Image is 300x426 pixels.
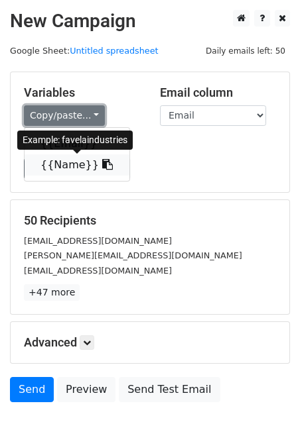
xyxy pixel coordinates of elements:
h5: Advanced [24,335,276,350]
h2: New Campaign [10,10,290,32]
a: +47 more [24,284,80,301]
h5: 50 Recipients [24,213,276,228]
div: Example: favelaindustries [17,131,133,150]
h5: Variables [24,85,140,100]
iframe: Chat Widget [234,362,300,426]
a: Untitled spreadsheet [70,46,158,56]
small: Google Sheet: [10,46,159,56]
h5: Email column [160,85,276,100]
a: Copy/paste... [24,105,105,126]
a: Preview [57,377,115,402]
a: Send [10,377,54,402]
a: Send Test Email [119,377,220,402]
small: [EMAIL_ADDRESS][DOMAIN_NAME] [24,236,172,246]
small: [EMAIL_ADDRESS][DOMAIN_NAME] [24,266,172,276]
small: [PERSON_NAME][EMAIL_ADDRESS][DOMAIN_NAME] [24,250,242,260]
a: {{Name}} [25,154,129,176]
span: Daily emails left: 50 [201,44,290,58]
a: Daily emails left: 50 [201,46,290,56]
